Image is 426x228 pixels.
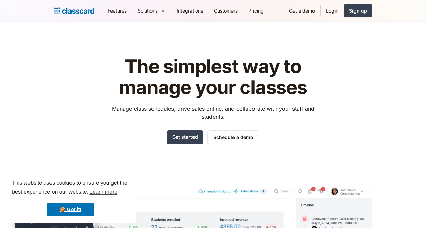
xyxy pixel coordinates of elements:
a: Schedule a demo [207,130,259,144]
a: Login [321,3,344,18]
a: learn more about cookies [88,187,118,197]
div: cookieconsent [5,173,136,223]
a: Get a demo [284,3,320,18]
a: home [54,6,94,16]
a: Integrations [171,3,208,18]
a: Pricing [243,3,269,18]
div: Solutions [138,7,158,14]
a: Get started [167,130,203,144]
div: Sign up [349,7,367,14]
a: Sign up [344,4,372,17]
div: Solutions [132,3,171,18]
a: Customers [208,3,243,18]
p: Manage class schedules, drive sales online, and collaborate with your staff and students. [105,105,321,121]
h1: The simplest way to manage your classes [105,56,321,98]
span: This website uses cookies to ensure you get the best experience on our website. [12,179,129,197]
a: Features [102,3,132,18]
a: dismiss cookie message [47,203,94,216]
